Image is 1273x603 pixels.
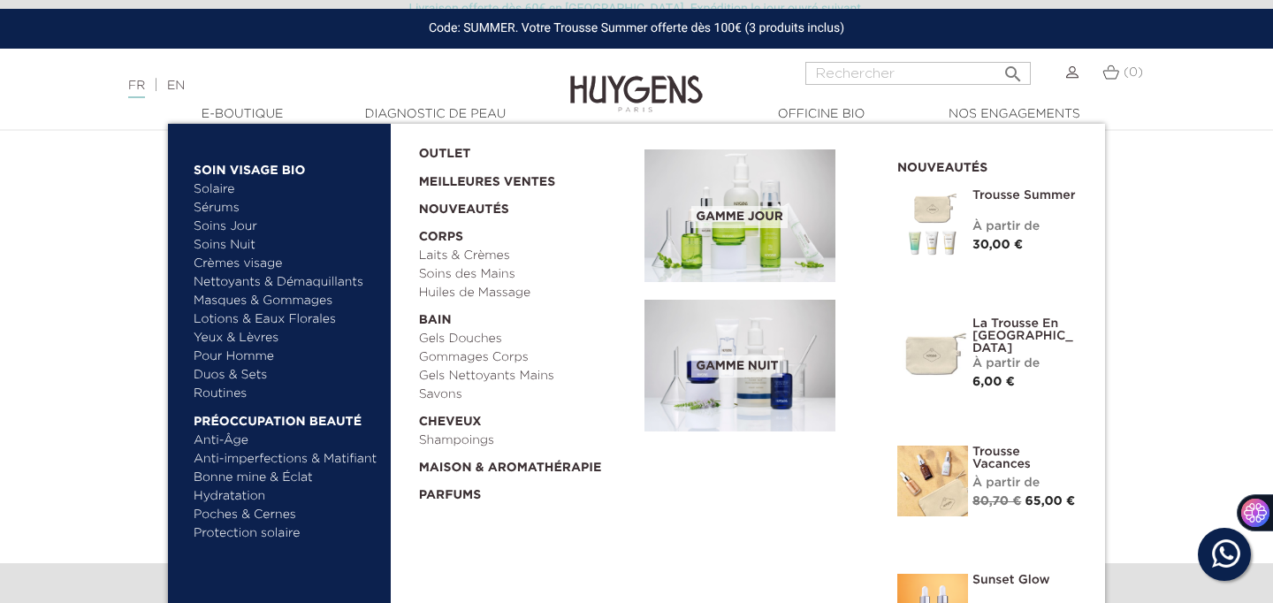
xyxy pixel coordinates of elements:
a: OUTLET [419,136,617,164]
a: Anti-Âge [194,431,378,450]
img: Huygens [570,47,703,115]
a: Sérums [194,199,378,218]
h2: Suivez-nous [146,275,1127,309]
a: Anti-imperfections & Matifiant [194,450,378,469]
a: Trousse Vacances [972,446,1079,470]
img: La Trousse en Coton [897,317,968,388]
span: 65,00 € [1025,495,1076,508]
button:  [997,57,1029,80]
a: Duos & Sets [194,366,378,385]
a: Laits & Crèmes [419,247,633,265]
a: Gamme nuit [644,300,871,432]
span: Gamme jour [691,206,787,228]
div: À partir de [972,218,1079,236]
a: FR [128,80,145,98]
a: EN [167,80,185,92]
a: Nettoyants & Démaquillants [194,273,378,292]
img: Trousse Summer [897,189,968,260]
img: La Trousse vacances [897,446,968,516]
div: À partir de [972,474,1079,492]
a: Préoccupation beauté [194,403,378,431]
span: 30,00 € [972,239,1023,251]
a: Pour Homme [194,347,378,366]
a: Bonne mine & Éclat [194,469,378,487]
a: Bain [419,302,633,330]
a: Gels Douches [419,330,633,348]
img: routine_jour_banner.jpg [644,149,835,282]
a: Huiles de Massage [419,284,633,302]
a: Hydratation [194,487,378,506]
a: Soins Nuit [194,236,362,255]
a: E-Boutique [154,105,331,124]
a: Corps [419,219,633,247]
a: Soins des Mains [419,265,633,284]
a: Soins Jour [194,218,378,236]
a: Shampoings [419,431,633,450]
a: Gommages Corps [419,348,633,367]
div: À partir de [972,355,1079,373]
a: Soin Visage Bio [194,152,378,180]
a: Sunset Glow [972,574,1079,586]
a: Nouveautés [419,192,633,219]
span: 80,70 € [972,495,1021,508]
img: routine_nuit_banner.jpg [644,300,835,432]
span: 6,00 € [972,376,1015,388]
h2: Nouveautés [897,155,1079,176]
a: Lotions & Eaux Florales [194,310,378,329]
a: Masques & Gommages [194,292,378,310]
a: Diagnostic de peau [347,105,523,124]
a: Cheveux [419,404,633,431]
a: Parfums [419,477,633,505]
p: #HUYGENSPARIS [146,322,1127,356]
a: Gels Nettoyants Mains [419,367,633,385]
a: Gamme jour [644,149,871,282]
span: (0) [1124,66,1143,79]
div: | [119,75,517,96]
a: Yeux & Lèvres [194,329,378,347]
input: Rechercher [805,62,1031,85]
a: Solaire [194,180,378,199]
a: Maison & Aromathérapie [419,450,633,477]
a: Poches & Cernes [194,506,378,524]
a: Officine Bio [733,105,910,124]
a: Savons [419,385,633,404]
a: Trousse Summer [972,189,1079,202]
i:  [1002,58,1024,80]
a: Nos engagements [926,105,1102,124]
span: Gamme nuit [691,355,782,378]
a: Crèmes visage [194,255,378,273]
a: Routines [194,385,378,403]
a: Protection solaire [194,524,378,543]
a: Meilleures Ventes [419,164,617,192]
a: La Trousse en [GEOGRAPHIC_DATA] [972,317,1079,355]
